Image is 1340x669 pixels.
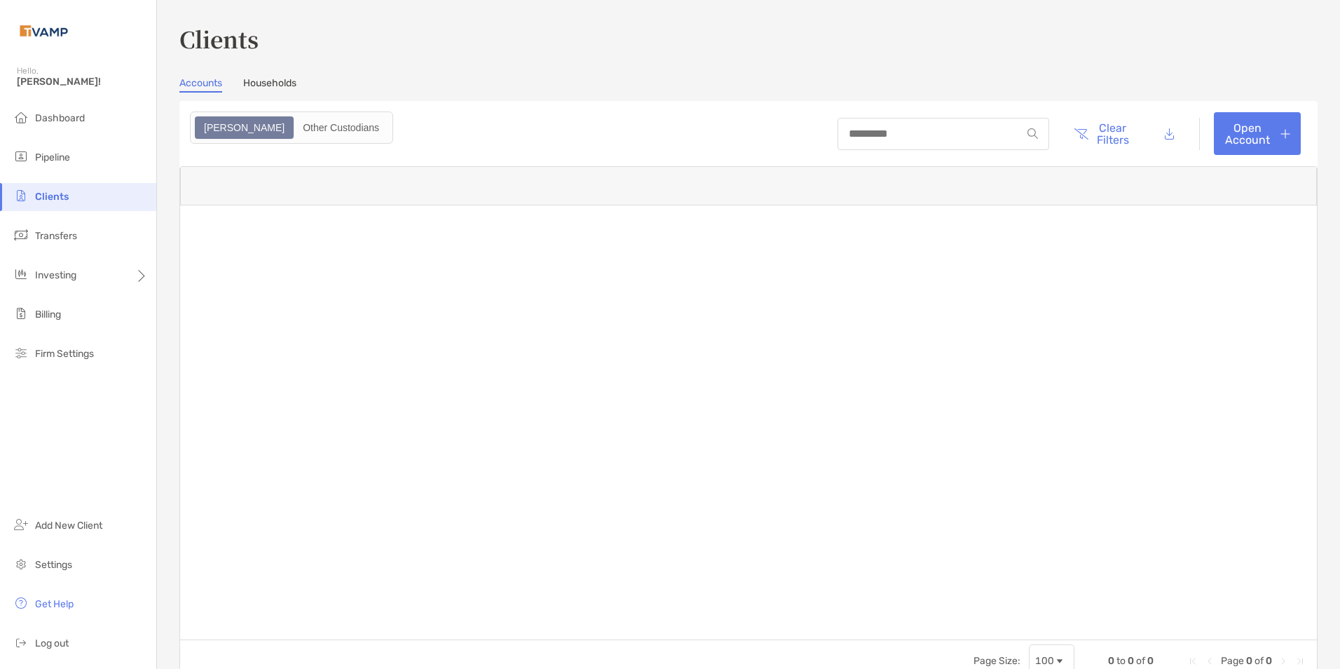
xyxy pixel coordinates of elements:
span: 0 [1246,655,1252,667]
span: Page [1221,655,1244,667]
div: 100 [1035,655,1054,667]
h3: Clients [179,22,1318,55]
img: settings icon [13,555,29,572]
button: Clear Filters [1063,112,1140,155]
span: Settings [35,559,72,571]
img: input icon [1027,128,1038,139]
span: to [1116,655,1126,667]
span: 0 [1108,655,1114,667]
span: 0 [1147,655,1154,667]
img: pipeline icon [13,148,29,165]
div: Zoe [196,118,292,137]
img: firm-settings icon [13,344,29,361]
span: Log out [35,637,69,649]
a: Accounts [179,77,222,93]
span: Transfers [35,230,77,242]
img: clients icon [13,187,29,204]
span: of [1254,655,1264,667]
div: Page Size: [973,655,1020,667]
span: Pipeline [35,151,70,163]
img: get-help icon [13,595,29,611]
img: billing icon [13,305,29,322]
span: of [1136,655,1145,667]
img: add_new_client icon [13,516,29,533]
span: Get Help [35,598,74,610]
div: Other Custodians [295,118,387,137]
a: Open Account [1214,112,1301,155]
span: 0 [1128,655,1134,667]
img: logout icon [13,634,29,651]
div: segmented control [190,111,393,144]
div: First Page [1187,656,1198,667]
span: Dashboard [35,112,85,124]
span: Billing [35,309,61,320]
img: Zoe Logo [17,6,71,56]
span: Clients [35,191,69,203]
span: Add New Client [35,520,102,532]
img: transfers icon [13,227,29,243]
span: Firm Settings [35,348,94,360]
span: Investing [35,269,76,281]
div: Next Page [1278,656,1289,667]
a: Households [243,77,296,93]
span: 0 [1266,655,1272,667]
img: investing icon [13,266,29,283]
img: dashboard icon [13,109,29,126]
div: Last Page [1294,656,1306,667]
span: [PERSON_NAME]! [17,76,148,88]
div: Previous Page [1204,656,1215,667]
